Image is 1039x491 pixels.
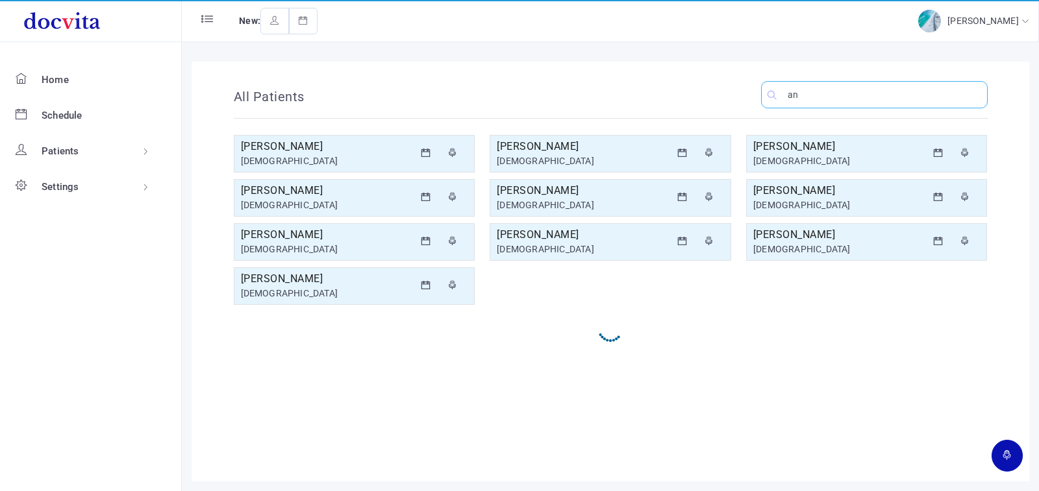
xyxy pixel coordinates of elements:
[241,227,415,243] h5: [PERSON_NAME]
[497,139,671,154] h5: [PERSON_NAME]
[234,87,305,106] h3: All Patients
[42,145,79,157] span: Patients
[753,154,927,168] div: [DEMOGRAPHIC_DATA]
[42,181,79,193] span: Settings
[753,139,927,154] h5: [PERSON_NAME]
[241,183,415,198] h5: [PERSON_NAME]
[753,198,927,212] div: [DEMOGRAPHIC_DATA]
[241,139,415,154] h5: [PERSON_NAME]
[947,16,1022,26] span: [PERSON_NAME]
[497,154,671,168] div: [DEMOGRAPHIC_DATA]
[241,271,415,287] h5: [PERSON_NAME]
[497,183,671,198] h5: [PERSON_NAME]
[497,243,671,256] div: [DEMOGRAPHIC_DATA]
[241,198,415,212] div: [DEMOGRAPHIC_DATA]
[918,10,941,32] img: img-2.jpg
[241,287,415,300] div: [DEMOGRAPHIC_DATA]
[241,154,415,168] div: [DEMOGRAPHIC_DATA]
[42,74,69,86] span: Home
[753,243,927,256] div: [DEMOGRAPHIC_DATA]
[497,198,671,212] div: [DEMOGRAPHIC_DATA]
[761,81,987,108] input: Search...
[241,243,415,256] div: [DEMOGRAPHIC_DATA]
[753,227,927,243] h5: [PERSON_NAME]
[497,227,671,243] h5: [PERSON_NAME]
[753,183,927,198] h5: [PERSON_NAME]
[42,110,82,121] span: Schedule
[239,16,260,26] span: New:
